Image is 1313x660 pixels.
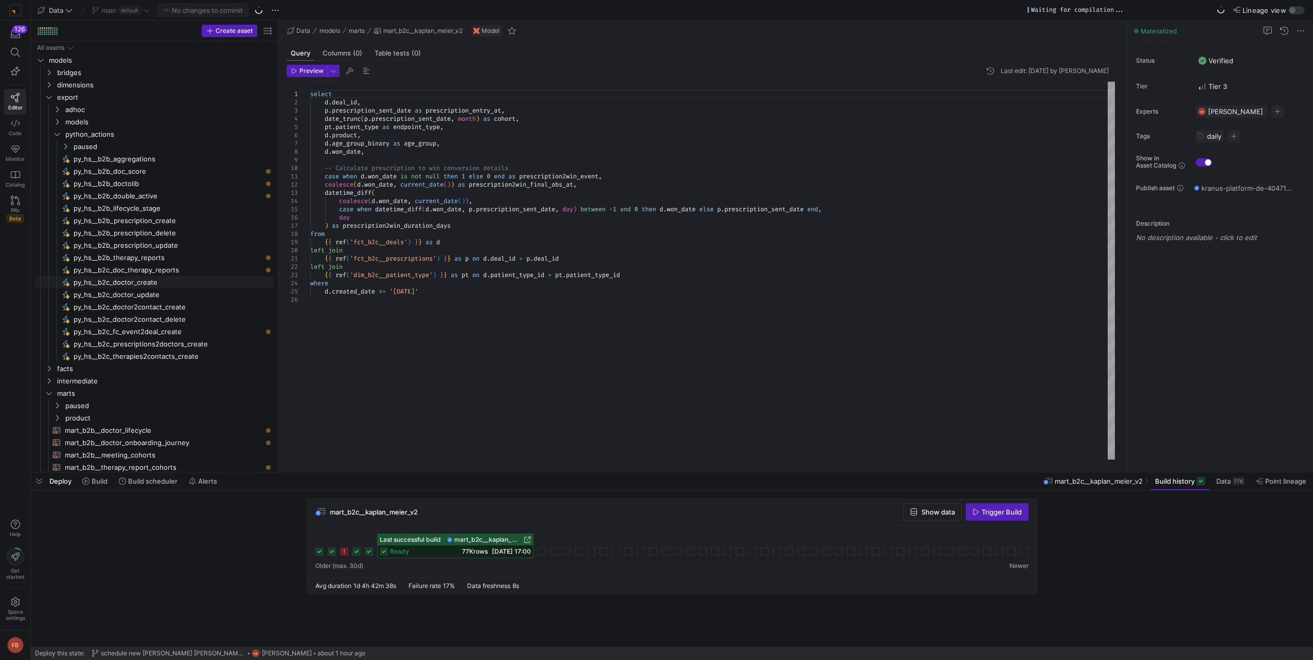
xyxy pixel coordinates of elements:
[487,172,490,180] span: 0
[4,515,26,542] button: Help
[357,180,361,189] span: d
[4,89,26,115] a: Editor
[11,207,20,213] span: PRs
[400,172,407,180] span: is
[400,180,443,189] span: current_date
[371,189,375,197] span: (
[35,325,274,338] a: py_hs__b2c_fc_event2deal_create​​​​​
[1196,54,1236,67] button: VerifiedVerified
[35,202,274,214] div: Press SPACE to select this row.
[74,153,262,165] span: py_hs__b2b_aggregations​​​​​
[966,503,1028,521] button: Trigger Build
[74,326,262,338] span: py_hs__b2c_fc_event2deal_create​​​​​
[35,116,274,128] div: Press SPACE to select this row.
[35,140,274,153] div: Press SPACE to select this row.
[89,647,368,660] button: schedule new [PERSON_NAME] [PERSON_NAME] modelFB[PERSON_NAME]about 1 hour ago
[368,172,397,180] span: won_date
[473,28,480,34] img: undefined
[57,375,272,387] span: intermediate
[35,387,274,399] div: Press SPACE to select this row.
[299,67,324,75] span: Preview
[483,115,490,123] span: as
[1136,185,1175,192] span: Publish asset
[287,106,298,115] div: 3
[472,205,476,213] span: .
[1136,83,1187,90] span: Tier
[12,25,27,33] div: 126
[101,650,246,657] span: schedule new [PERSON_NAME] [PERSON_NAME] model
[9,531,22,537] span: Help
[573,180,577,189] span: ,
[57,363,272,375] span: facts
[375,205,422,213] span: datetime_diff
[982,508,1022,516] span: Trigger Build
[325,106,328,115] span: p
[620,205,631,213] span: and
[287,139,298,148] div: 7
[1192,181,1294,195] button: kranus-platform-de-404712 / y42_data_main / mart_b2c__kaplan_meier_v2
[609,205,613,213] span: -
[465,197,469,205] span: )
[335,123,379,131] span: patient_type
[368,115,371,123] span: .
[332,131,357,139] span: product
[35,66,274,79] div: Press SPACE to select this row.
[1198,82,1206,90] img: Tier 3 - Regular
[4,544,26,584] button: Getstarted
[317,25,343,37] button: models
[287,205,298,213] div: 15
[35,436,274,449] a: mart_b2b__doctor_onboarding_journey​​​​​​​​​​
[505,164,508,172] span: s
[1198,107,1206,116] div: FB
[92,477,108,485] span: Build
[57,79,272,91] span: dimensions
[1251,472,1311,490] button: Point lineage
[252,649,260,657] div: FB
[35,190,274,202] div: Press SPACE to select this row.
[409,582,441,590] span: Failure rate
[458,180,465,189] span: as
[1233,477,1245,485] div: 77K
[807,205,818,213] span: end
[328,106,332,115] span: .
[65,462,262,473] span: mart_b2b__therapy_report_cohorts​​​​​​​​​​
[74,178,262,190] span: py_hs__b2b_doctolib​​​​​
[469,205,472,213] span: p
[580,205,606,213] span: between
[412,50,421,57] span: (0)
[114,472,182,490] button: Build scheduler
[353,50,362,57] span: (0)
[198,477,217,485] span: Alerts
[469,180,573,189] span: prescription2win_final_obs_at
[78,472,112,490] button: Build
[202,25,257,37] button: Create asset
[287,148,298,156] div: 8
[35,54,274,66] div: Press SPACE to select this row.
[1212,472,1249,490] button: Data77K
[325,131,328,139] span: d
[35,338,274,350] a: py_hs__b2c_prescriptions2doctors_create​​​​​
[1243,6,1286,14] span: Lineage view
[35,153,274,165] a: py_hs__b2b_aggregations​​​​​
[35,153,274,165] div: Press SPACE to select this row.
[57,91,272,103] span: export
[364,172,368,180] span: .
[717,205,721,213] span: p
[287,131,298,139] div: 6
[519,172,598,180] span: prescription2win_event
[332,148,361,156] span: won_date
[65,437,262,449] span: mart_b2b__doctor_onboarding_journey​​​​​​​​​​
[634,205,638,213] span: 0
[377,534,534,558] button: Last successful buildmart_b2c__kaplan_meier_v2ready77Krows[DATE] 17:00
[9,130,22,136] span: Code
[353,180,357,189] span: (
[65,104,272,116] span: adhoc
[1155,477,1195,485] span: Build history
[35,79,274,91] div: Press SPACE to select this row.
[383,27,463,34] span: mart_b2c__kaplan_meier_v2
[458,115,476,123] span: month
[357,98,361,106] span: ,
[287,115,298,123] div: 4
[462,172,465,180] span: 1
[1216,477,1231,485] span: Data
